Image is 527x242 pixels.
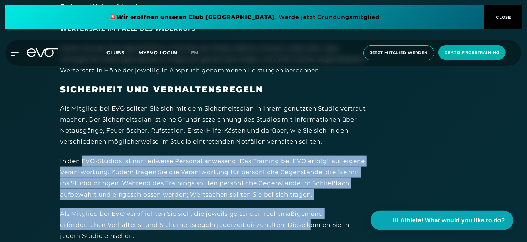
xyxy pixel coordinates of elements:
a: Gratis Probetraining [436,45,508,60]
span: Jetzt Mitglied werden [370,50,428,56]
a: en [191,49,207,57]
a: MYEVO LOGIN [138,50,177,56]
a: Jetzt Mitglied werden [361,45,436,60]
strong: SICHERHEIT UND VERHALTENSREGELN [60,84,263,94]
span: Hi Athlete! What would you like to do? [393,216,505,225]
button: CLOSE [484,5,522,29]
span: en [191,50,199,56]
div: In den EVO-Studios ist nur teilweise Personal anwesend. Das Training bei EVO erfolgt auf eigene V... [60,156,369,200]
span: Gratis Probetraining [445,50,500,55]
button: Hi Athlete! What would you like to do? [371,211,513,230]
span: CLOSE [495,14,512,20]
div: Als Mitglied bei EVO sollten Sie sich mit dem Sicherheitsplan in Ihrem genutzten Studio vertraut ... [60,103,369,147]
span: Clubs [106,50,125,56]
div: Als Mitglied bei EVO verpflichten Sie sich, die jeweils geltenden rechtmäßigen und erforderlichen... [60,208,369,242]
a: Clubs [106,49,138,56]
